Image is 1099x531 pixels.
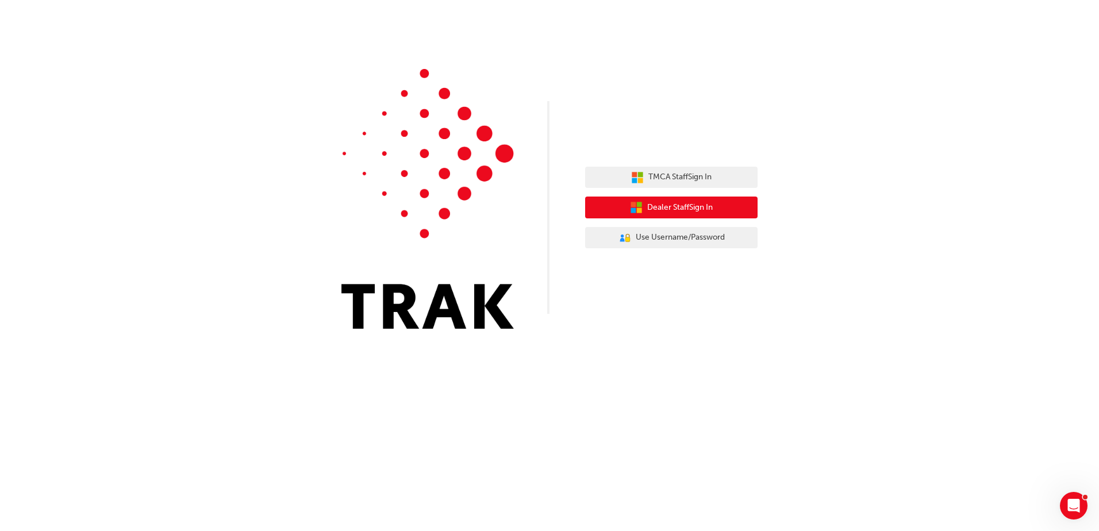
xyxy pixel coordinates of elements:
span: Dealer Staff Sign In [647,201,713,214]
button: Use Username/Password [585,227,758,249]
iframe: Intercom live chat [1060,492,1088,520]
button: TMCA StaffSign In [585,167,758,188]
span: TMCA Staff Sign In [648,171,712,184]
button: Dealer StaffSign In [585,197,758,218]
img: Trak [341,69,514,329]
span: Use Username/Password [636,231,725,244]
